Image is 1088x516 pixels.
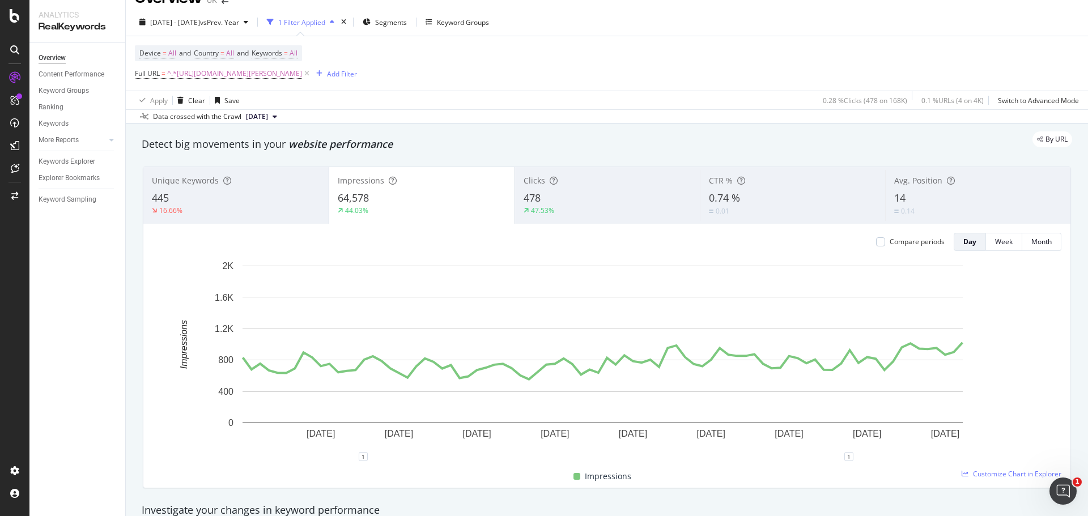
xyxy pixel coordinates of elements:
[986,233,1022,251] button: Week
[39,52,66,64] div: Overview
[152,175,219,186] span: Unique Keywords
[278,18,325,27] div: 1 Filter Applied
[39,172,117,184] a: Explorer Bookmarks
[327,69,357,79] div: Add Filter
[39,194,96,206] div: Keyword Sampling
[894,210,899,213] img: Equal
[345,206,368,215] div: 44.03%
[152,260,1053,457] svg: A chart.
[39,156,95,168] div: Keywords Explorer
[375,18,407,27] span: Segments
[963,237,976,246] div: Day
[962,469,1061,479] a: Customize Chart in Explorer
[153,112,241,122] div: Data crossed with the Crawl
[844,452,853,461] div: 1
[252,48,282,58] span: Keywords
[312,67,357,80] button: Add Filter
[709,210,713,213] img: Equal
[541,429,569,438] text: [DATE]
[358,13,411,31] button: Segments
[226,45,234,61] span: All
[709,175,733,186] span: CTR %
[619,429,647,438] text: [DATE]
[462,429,491,438] text: [DATE]
[200,18,239,27] span: vs Prev. Year
[135,91,168,109] button: Apply
[39,118,69,130] div: Keywords
[290,45,297,61] span: All
[775,429,803,438] text: [DATE]
[853,429,881,438] text: [DATE]
[194,48,219,58] span: Country
[437,18,489,27] div: Keyword Groups
[524,175,545,186] span: Clicks
[1073,477,1082,487] span: 1
[39,9,116,20] div: Analytics
[39,101,117,113] a: Ranking
[152,191,169,204] span: 445
[307,429,335,438] text: [DATE]
[173,91,205,109] button: Clear
[210,91,240,109] button: Save
[998,96,1079,105] div: Switch to Advanced Mode
[585,470,631,483] span: Impressions
[1049,477,1077,505] iframe: Intercom live chat
[1032,131,1072,147] div: legacy label
[228,418,233,428] text: 0
[246,112,268,122] span: 2025 Sep. 6th
[973,469,1061,479] span: Customize Chart in Explorer
[224,96,240,105] div: Save
[163,48,167,58] span: =
[385,429,413,438] text: [DATE]
[39,194,117,206] a: Keyword Sampling
[39,172,100,184] div: Explorer Bookmarks
[150,18,200,27] span: [DATE] - [DATE]
[215,324,233,334] text: 1.2K
[39,134,79,146] div: More Reports
[338,175,384,186] span: Impressions
[901,206,915,216] div: 0.14
[262,13,339,31] button: 1 Filter Applied
[220,48,224,58] span: =
[1031,237,1052,246] div: Month
[39,156,117,168] a: Keywords Explorer
[823,96,907,105] div: 0.28 % Clicks ( 478 on 168K )
[218,387,233,396] text: 400
[921,96,984,105] div: 0.1 % URLs ( 4 on 4K )
[39,20,116,33] div: RealKeywords
[159,206,182,215] div: 16.66%
[188,96,205,105] div: Clear
[716,206,729,216] div: 0.01
[39,101,63,113] div: Ranking
[338,191,369,204] span: 64,578
[993,91,1079,109] button: Switch to Advanced Mode
[39,52,117,64] a: Overview
[954,233,986,251] button: Day
[421,13,494,31] button: Keyword Groups
[524,191,541,204] span: 478
[894,175,942,186] span: Avg. Position
[161,69,165,78] span: =
[39,85,89,97] div: Keyword Groups
[890,237,945,246] div: Compare periods
[931,429,959,438] text: [DATE]
[241,110,282,123] button: [DATE]
[179,48,191,58] span: and
[222,261,233,271] text: 2K
[284,48,288,58] span: =
[39,134,106,146] a: More Reports
[179,320,189,369] text: Impressions
[215,292,233,302] text: 1.6K
[150,96,168,105] div: Apply
[39,118,117,130] a: Keywords
[339,16,348,28] div: times
[39,69,117,80] a: Content Performance
[237,48,249,58] span: and
[135,13,253,31] button: [DATE] - [DATE]vsPrev. Year
[709,191,740,204] span: 0.74 %
[359,452,368,461] div: 1
[697,429,725,438] text: [DATE]
[168,45,176,61] span: All
[218,355,233,365] text: 800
